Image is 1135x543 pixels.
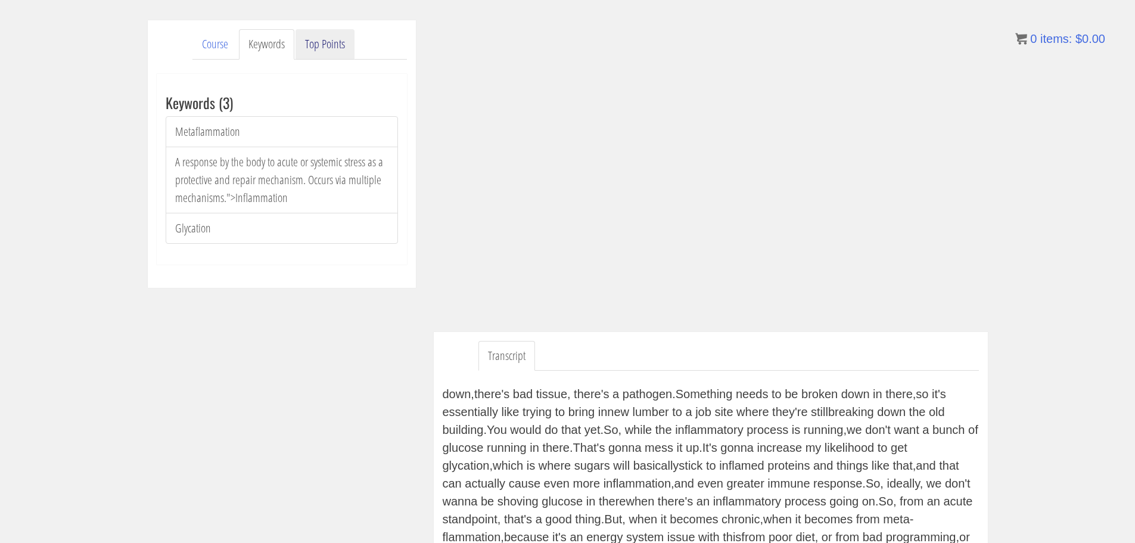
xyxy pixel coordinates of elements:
[1015,33,1027,45] img: icon11.png
[166,147,398,213] a: A response by the body to acute or systemic stress as a protective and repair mechanism. Occurs v...
[166,213,398,244] a: Glycation
[1075,32,1105,45] bdi: 0.00
[166,116,398,147] a: Metaflammation
[192,29,238,60] a: Course
[1040,32,1072,45] span: items:
[166,95,398,110] h3: Keywords (3)
[1075,32,1082,45] span: $
[1015,32,1105,45] a: 0 items: $0.00
[239,29,294,60] a: Keywords
[1030,32,1037,45] span: 0
[478,341,535,371] a: Transcript
[296,29,355,60] a: Top Points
